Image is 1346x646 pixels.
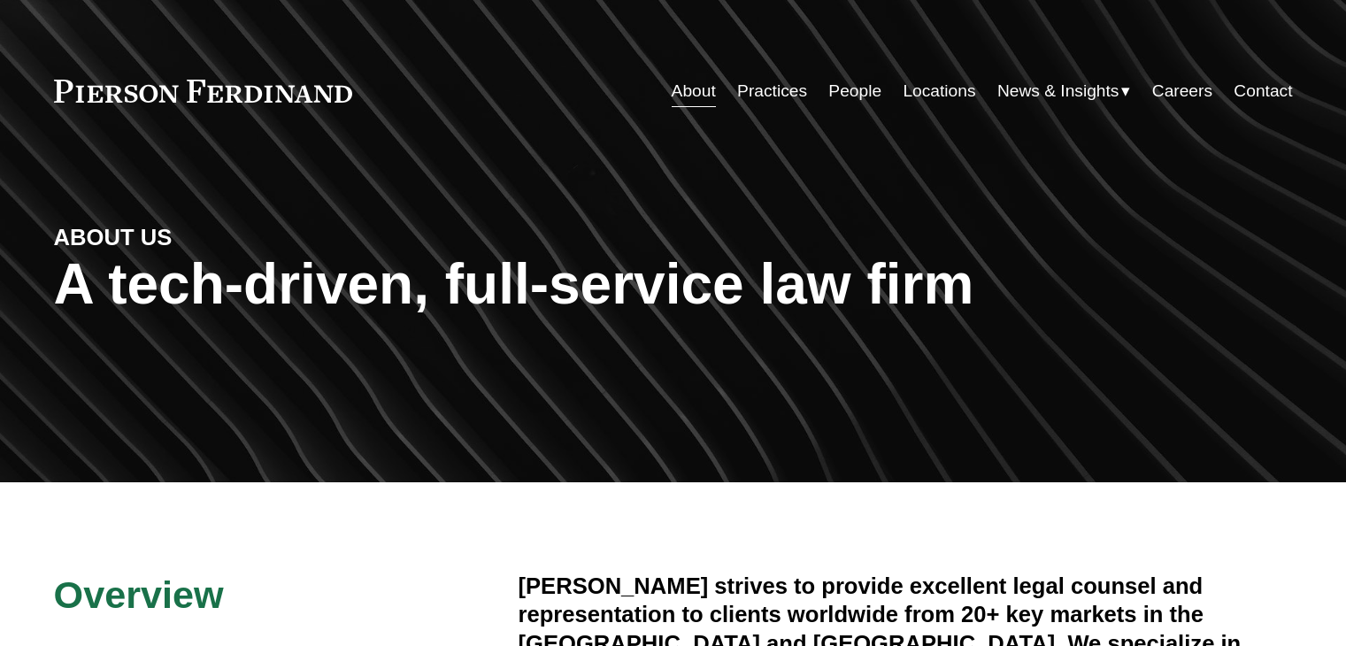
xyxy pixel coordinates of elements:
[997,76,1119,107] span: News & Insights
[737,74,807,108] a: Practices
[672,74,716,108] a: About
[54,252,1293,317] h1: A tech-driven, full-service law firm
[54,573,224,616] span: Overview
[828,74,881,108] a: People
[1234,74,1292,108] a: Contact
[1152,74,1212,108] a: Careers
[54,225,173,250] strong: ABOUT US
[903,74,975,108] a: Locations
[997,74,1131,108] a: folder dropdown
